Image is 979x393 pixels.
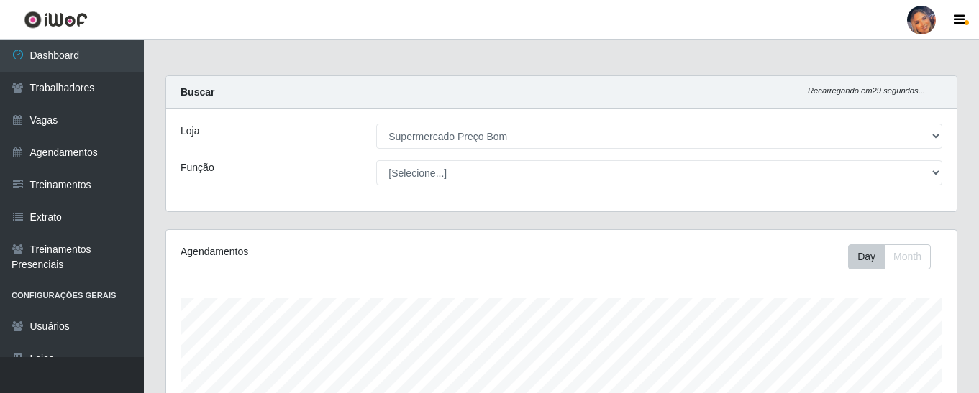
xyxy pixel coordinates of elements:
strong: Buscar [181,86,214,98]
img: CoreUI Logo [24,11,88,29]
i: Recarregando em 29 segundos... [808,86,925,95]
div: Agendamentos [181,244,486,259]
div: First group [848,244,931,269]
div: Toolbar with button groups [848,244,942,269]
button: Month [884,244,931,269]
label: Loja [181,124,199,139]
button: Day [848,244,885,269]
label: Função [181,160,214,175]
